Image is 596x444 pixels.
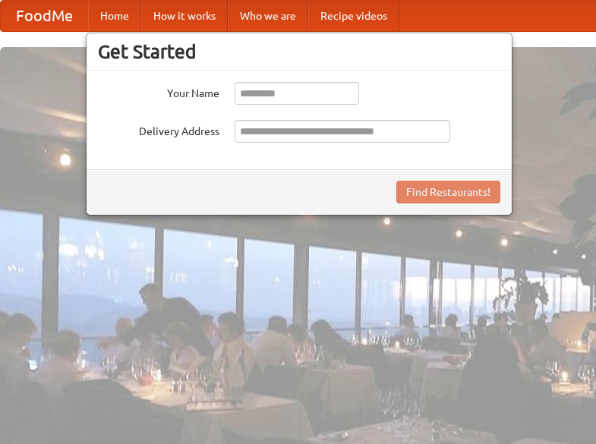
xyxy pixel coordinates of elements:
[141,1,228,31] a: How it works
[98,40,500,63] h3: Get Started
[98,82,219,101] label: Your Name
[308,1,399,31] a: Recipe videos
[98,120,219,139] label: Delivery Address
[396,181,500,203] button: Find Restaurants!
[88,1,141,31] a: Home
[1,1,88,31] a: FoodMe
[228,1,308,31] a: Who we are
